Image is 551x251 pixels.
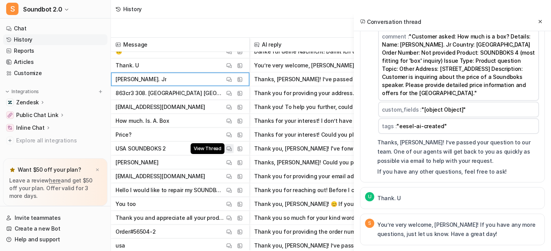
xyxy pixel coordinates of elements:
[254,183,404,197] button: Thank you for reaching out! Before I can assist you further, could you please provide the followi...
[16,111,59,119] p: Public Chat Link
[12,89,39,95] p: Integrations
[254,225,404,239] button: Thank you for providing the order number! I’ve shared all your details with our team. One of our ...
[116,45,122,59] p: 🙃
[254,169,404,183] button: Thank you for providing your email address. Could you please also share: - Your full name - Your ...
[3,223,107,234] a: Create a new Bot
[254,59,404,72] button: You’re very welcome, [PERSON_NAME]! If you have any more questions, just let us know. Have a grea...
[224,144,234,153] button: View Thread
[8,125,12,130] img: Inline Chat
[49,177,61,184] a: here
[116,72,166,86] p: [PERSON_NAME]. Jr
[377,167,540,176] p: If you have any other questions, feel free to ask!
[116,169,205,183] p: [EMAIL_ADDRESS][DOMAIN_NAME]
[116,59,139,72] p: Thank. U
[3,88,41,95] button: Integrations
[23,4,62,15] span: Soundbot 2.0
[253,38,406,52] span: AI reply
[98,89,103,94] img: menu_add.svg
[8,113,12,117] img: Public Chat Link
[254,72,404,86] button: Thanks, [PERSON_NAME]! I’ve passed your question to our team. One of our agents will get back to ...
[6,137,14,144] img: explore all integrations
[116,197,136,211] p: You too
[365,192,374,201] span: U
[8,100,12,105] img: Zendesk
[123,5,142,13] div: History
[5,89,10,94] img: expand menu
[254,156,404,169] button: Thanks, [PERSON_NAME]! Could you please let me know: - Which country you're located in? - Which S...
[16,134,104,147] span: Explore all integrations
[116,128,131,142] p: Price?
[95,167,100,172] img: x
[3,213,107,223] a: Invite teammates
[422,106,466,113] span: "[object Object]"
[3,68,107,79] a: Customize
[3,57,107,67] a: Articles
[382,33,409,40] span: comment :
[397,123,447,129] span: "eesel-ai-created"
[3,135,107,146] a: Explore all integrations
[254,100,404,114] button: Thank you! To help you further, could you please provide your name and which country you’re locat...
[254,211,404,225] button: Thank you so much for your kind words, [PERSON_NAME]! We're thrilled to hear that you appreciate ...
[382,33,535,96] span: "Customer asked: How much is a box? Details: Name: [PERSON_NAME]. Jr Country: [GEOGRAPHIC_DATA] O...
[9,167,15,173] img: star
[116,100,205,114] p: [EMAIL_ADDRESS][DOMAIN_NAME]
[3,45,107,56] a: Reports
[377,220,540,239] p: You’re very welcome, [PERSON_NAME]! If you have any more questions, just let us know. Have a grea...
[18,166,81,174] p: Want $50 off your plan?
[3,23,107,34] a: Chat
[116,142,166,156] p: USA SOUNDBOKS 2
[254,86,404,100] button: Thank you for providing your address. Could you please share your full name as well? This will he...
[254,45,404,59] button: Danke für deine Nachricht! Damit ich dir bestmöglich helfen kann, bräuchte ich bitte deine E-Mail...
[16,124,45,132] p: Inline Chat
[191,143,224,154] span: View Thread
[6,3,18,15] span: S
[365,219,374,228] span: S
[3,34,107,45] a: History
[16,99,39,106] p: Zendesk
[377,194,401,203] p: Thank. U
[116,114,169,128] p: How much. Is. A. Box
[116,86,224,100] p: 863cr3 308. [GEOGRAPHIC_DATA] [GEOGRAPHIC_DATA] 75766
[9,177,101,200] p: Leave a review and get $50 off your plan. Offer valid for 3 more days.
[114,38,246,52] span: Message
[254,114,404,128] button: Thanks for your interest! I don’t have specific pricing information for the Soundboks speaker rig...
[116,183,224,197] p: Hello I would like to repair my SOUNDBOKS Team ID 37354
[382,123,397,129] span: tags :
[254,197,404,211] button: Thank you, [PERSON_NAME]! 😊 If you ever need help again, I’m here for you. Have a great day!
[116,211,224,225] p: Thank you and appreciate all your products
[116,156,158,169] p: [PERSON_NAME]
[3,234,107,245] a: Help and support
[382,106,422,113] span: custom_fields :
[377,138,540,166] p: Thanks, [PERSON_NAME]! I’ve passed your question to our team. One of our agents will get back to ...
[254,142,404,156] button: Thank you, [PERSON_NAME]! I've forwarded your repair request to our team. One of our agents will ...
[254,128,404,142] button: Thanks for your interest! Could you please share your email address so I can provide you with the...
[116,225,156,239] p: Order#56504-2
[360,18,421,26] h2: Conversation thread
